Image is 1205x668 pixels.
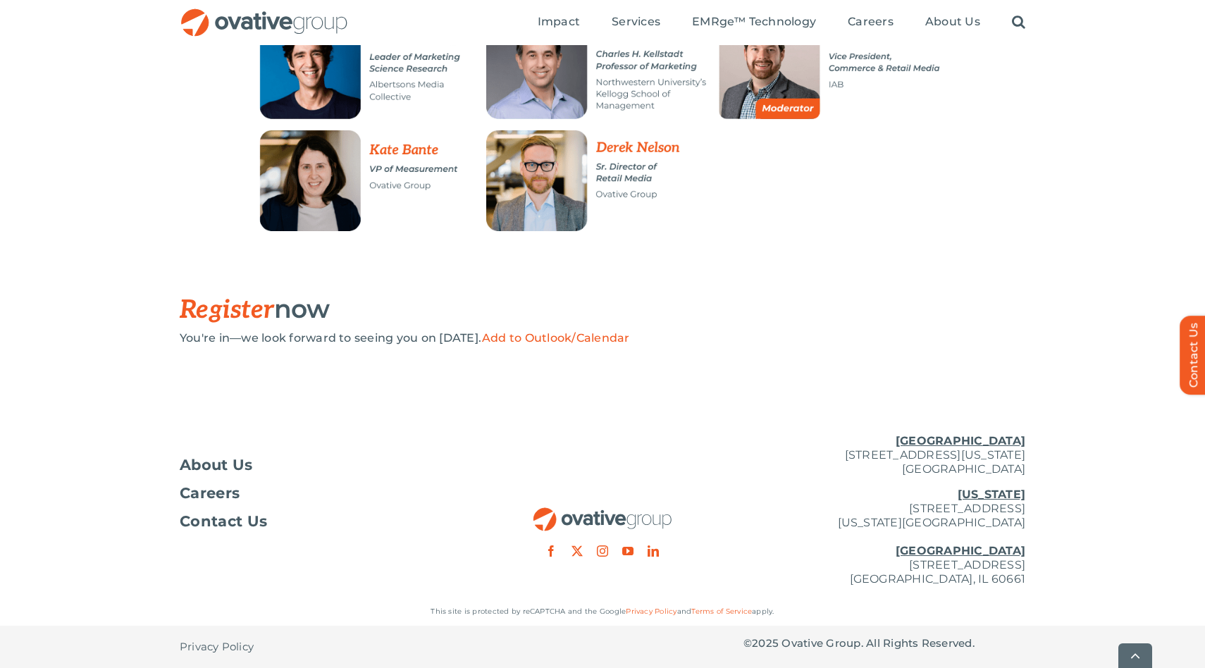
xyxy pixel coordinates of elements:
[692,15,816,30] a: EMRge™ Technology
[925,15,980,29] span: About Us
[626,607,676,616] a: Privacy Policy
[571,545,583,557] a: twitter
[848,15,894,29] span: Careers
[180,626,254,668] a: Privacy Policy
[180,7,349,20] a: OG_Full_horizontal_RGB
[180,486,240,500] span: Careers
[896,434,1025,447] u: [GEOGRAPHIC_DATA]
[896,544,1025,557] u: [GEOGRAPHIC_DATA]
[958,488,1025,501] u: [US_STATE]
[848,15,894,30] a: Careers
[743,434,1025,476] p: [STREET_ADDRESS][US_STATE] [GEOGRAPHIC_DATA]
[648,545,659,557] a: linkedin
[545,545,557,557] a: facebook
[180,331,1025,345] div: You're in—we look forward to seeing you on [DATE].
[743,488,1025,586] p: [STREET_ADDRESS] [US_STATE][GEOGRAPHIC_DATA] [STREET_ADDRESS] [GEOGRAPHIC_DATA], IL 60661
[180,458,462,472] a: About Us
[180,458,253,472] span: About Us
[180,295,955,324] h3: now
[691,607,752,616] a: Terms of Service
[538,15,580,30] a: Impact
[482,331,630,345] a: Add to Outlook/Calendar
[532,506,673,519] a: OG_Full_horizontal_RGB
[622,545,634,557] a: youtube
[180,458,462,528] nav: Footer Menu
[692,15,816,29] span: EMRge™ Technology
[180,640,254,654] span: Privacy Policy
[925,15,980,30] a: About Us
[1012,15,1025,30] a: Search
[180,514,267,528] span: Contact Us
[752,636,779,650] span: 2025
[743,636,1025,650] p: © Ovative Group. All Rights Reserved.
[612,15,660,29] span: Services
[180,605,1025,619] p: This site is protected by reCAPTCHA and the Google and apply.
[180,486,462,500] a: Careers
[180,626,462,668] nav: Footer - Privacy Policy
[612,15,660,30] a: Services
[180,295,274,326] span: Register
[597,545,608,557] a: instagram
[538,15,580,29] span: Impact
[180,514,462,528] a: Contact Us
